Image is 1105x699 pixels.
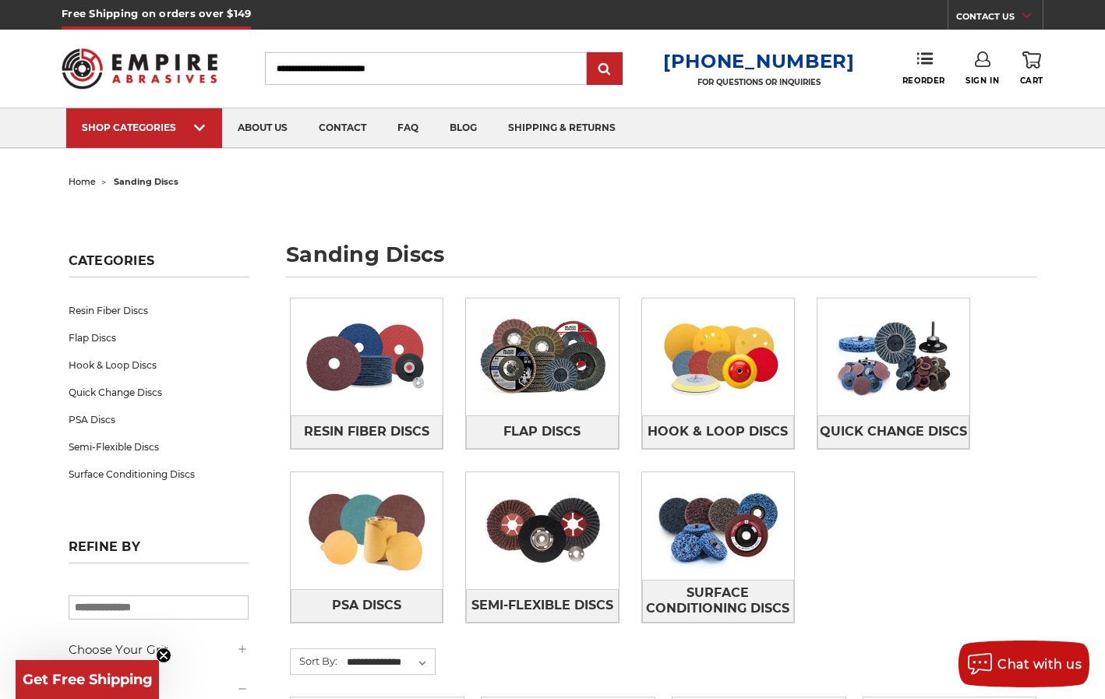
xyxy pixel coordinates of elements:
[69,351,249,379] a: Hook & Loop Discs
[492,108,631,148] a: shipping & returns
[222,108,303,148] a: about us
[902,51,945,85] a: Reorder
[997,657,1082,672] span: Chat with us
[69,176,96,187] a: home
[332,592,401,619] span: PSA Discs
[642,415,794,449] a: Hook & Loop Discs
[291,415,443,449] a: Resin Fiber Discs
[291,303,443,411] img: Resin Fiber Discs
[466,477,618,584] img: Semi-Flexible Discs
[62,38,217,99] img: Empire Abrasives
[1020,76,1043,86] span: Cart
[643,580,793,622] span: Surface Conditioning Discs
[642,303,794,411] img: Hook & Loop Discs
[291,589,443,623] a: PSA Discs
[69,461,249,488] a: Surface Conditioning Discs
[1020,51,1043,86] a: Cart
[69,539,249,563] h5: Refine by
[466,303,618,411] img: Flap Discs
[642,472,794,580] img: Surface Conditioning Discs
[69,433,249,461] a: Semi-Flexible Discs
[304,418,429,445] span: Resin Fiber Discs
[471,592,613,619] span: Semi-Flexible Discs
[114,176,178,187] span: sanding discs
[902,76,945,86] span: Reorder
[663,77,855,87] p: FOR QUESTIONS OR INQUIRIES
[303,108,382,148] a: contact
[69,406,249,433] a: PSA Discs
[956,8,1043,30] a: CONTACT US
[69,297,249,324] a: Resin Fiber Discs
[156,648,171,663] button: Close teaser
[589,54,620,85] input: Submit
[344,651,435,674] select: Sort By:
[958,641,1089,687] button: Chat with us
[503,418,581,445] span: Flap Discs
[817,303,969,411] img: Quick Change Discs
[966,76,999,86] span: Sign In
[642,580,794,623] a: Surface Conditioning Discs
[820,418,967,445] span: Quick Change Discs
[291,477,443,584] img: PSA Discs
[69,324,249,351] a: Flap Discs
[69,379,249,406] a: Quick Change Discs
[466,415,618,449] a: Flap Discs
[291,649,337,673] label: Sort By:
[82,122,207,133] div: SHOP CATEGORIES
[23,671,153,688] span: Get Free Shipping
[434,108,492,148] a: blog
[663,50,855,72] a: [PHONE_NUMBER]
[16,660,159,699] div: Get Free ShippingClose teaser
[69,253,249,277] h5: Categories
[382,108,434,148] a: faq
[69,641,249,659] h5: Choose Your Grit
[466,589,618,623] a: Semi-Flexible Discs
[817,415,969,449] a: Quick Change Discs
[286,244,1036,277] h1: sanding discs
[648,418,788,445] span: Hook & Loop Discs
